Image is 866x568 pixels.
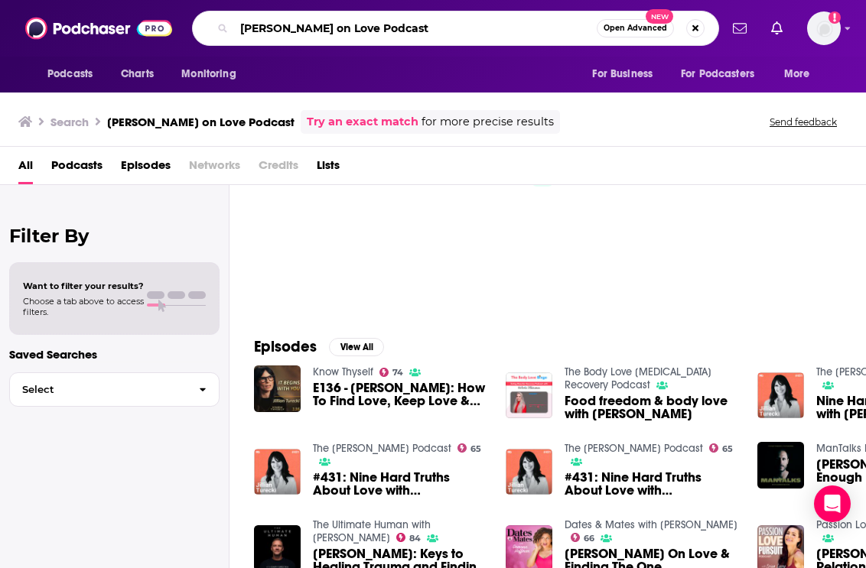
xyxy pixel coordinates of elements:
[565,518,737,531] a: Dates & Mates with Damona Hoffman
[121,63,154,85] span: Charts
[422,113,554,131] span: for more precise results
[192,11,719,46] div: Search podcasts, credits, & more...
[646,9,673,24] span: New
[765,15,789,41] a: Show notifications dropdown
[814,485,851,522] div: Open Intercom Messenger
[396,533,422,542] a: 84
[807,11,841,45] img: User Profile
[565,365,711,391] a: The Body Love Binge - Eating Disorder Recovery Podcast
[584,535,594,542] span: 66
[597,19,674,37] button: Open AdvancedNew
[313,381,487,407] a: E136 - Jillian Turecki: How To Find Love, Keep Love & Become Love
[171,60,256,89] button: open menu
[47,63,93,85] span: Podcasts
[254,449,301,495] img: #431: Nine Hard Truths About Love with Jillian Turecki
[189,153,240,184] span: Networks
[107,115,295,129] h3: [PERSON_NAME] on Love Podcast
[25,14,172,43] img: Podchaser - Follow, Share and Rate Podcasts
[254,337,384,356] a: EpisodesView All
[807,11,841,45] button: Show profile menu
[121,153,171,184] a: Episodes
[565,394,739,420] span: Food freedom & body love with [PERSON_NAME]
[470,446,481,453] span: 65
[671,60,776,89] button: open menu
[50,115,89,129] h3: Search
[313,442,451,455] a: The Mark Groves Podcast
[757,372,804,419] img: Nine Hard Truths About Love with Jillian Turecki
[254,337,317,356] h2: Episodes
[592,63,653,85] span: For Business
[10,385,187,394] span: Select
[329,338,384,356] button: View All
[234,16,597,41] input: Search podcasts, credits, & more...
[565,442,703,455] a: The Mark Groves Podcast
[581,60,672,89] button: open menu
[565,471,739,497] span: #431: Nine Hard Truths About Love with [PERSON_NAME]
[9,347,220,362] p: Saved Searches
[307,113,418,131] a: Try an exact match
[37,60,112,89] button: open menu
[259,153,298,184] span: Credits
[409,535,421,542] span: 84
[317,153,340,184] a: Lists
[506,372,552,419] img: Food freedom & body love with Jillian Murphy
[416,152,565,300] a: 30
[313,381,487,407] span: E136 - [PERSON_NAME]: How To Find Love, Keep Love & Become Love
[392,369,403,376] span: 74
[722,446,733,453] span: 65
[773,60,829,89] button: open menu
[709,443,734,453] a: 65
[457,443,482,453] a: 65
[379,368,404,377] a: 74
[9,372,220,407] button: Select
[254,365,301,412] img: E136 - Jillian Turecki: How To Find Love, Keep Love & Become Love
[807,11,841,45] span: Logged in as alignPR
[565,394,739,420] a: Food freedom & body love with Jillian Murphy
[565,471,739,497] a: #431: Nine Hard Truths About Love with Jillian Turecki
[506,449,552,495] img: #431: Nine Hard Truths About Love with Jillian Turecki
[681,63,754,85] span: For Podcasters
[51,153,103,184] a: Podcasts
[313,471,487,497] a: #431: Nine Hard Truths About Love with Jillian Turecki
[765,115,842,128] button: Send feedback
[604,24,667,32] span: Open Advanced
[181,63,236,85] span: Monitoring
[313,365,373,378] a: Know Thyself
[23,296,144,317] span: Choose a tab above to access filters.
[757,442,804,488] img: Jillian Turecki - Love Isn't Enough
[9,225,220,247] h2: Filter By
[727,15,753,41] a: Show notifications dropdown
[313,518,431,544] a: The Ultimate Human with Gary Brecka
[111,60,163,89] a: Charts
[313,471,487,497] span: #431: Nine Hard Truths About Love with [PERSON_NAME]
[784,63,810,85] span: More
[23,281,144,291] span: Want to filter your results?
[18,153,33,184] a: All
[571,533,595,542] a: 66
[829,11,841,24] svg: Add a profile image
